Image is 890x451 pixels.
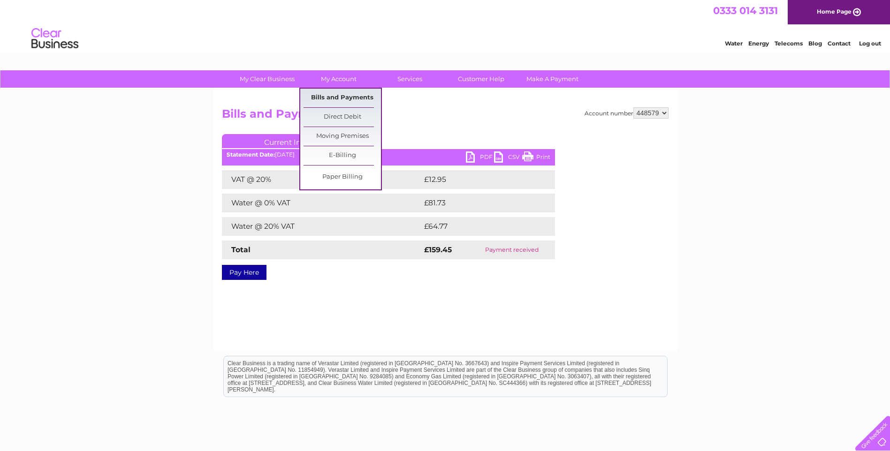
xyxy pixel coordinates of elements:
[31,24,79,53] img: logo.png
[371,70,449,88] a: Services
[231,245,251,254] strong: Total
[725,40,743,47] a: Water
[713,5,778,16] a: 0333 014 3131
[422,170,535,189] td: £12.95
[424,245,452,254] strong: £159.45
[222,151,555,158] div: [DATE]
[828,40,851,47] a: Contact
[300,70,377,88] a: My Account
[469,241,555,259] td: Payment received
[808,40,822,47] a: Blog
[222,107,669,125] h2: Bills and Payments
[304,168,381,187] a: Paper Billing
[514,70,591,88] a: Make A Payment
[304,89,381,107] a: Bills and Payments
[422,194,535,212] td: £81.73
[422,217,536,236] td: £64.77
[222,170,422,189] td: VAT @ 20%
[222,194,422,212] td: Water @ 0% VAT
[228,70,306,88] a: My Clear Business
[304,108,381,127] a: Direct Debit
[775,40,803,47] a: Telecoms
[222,265,266,280] a: Pay Here
[227,151,275,158] b: Statement Date:
[442,70,520,88] a: Customer Help
[304,127,381,146] a: Moving Premises
[224,5,667,45] div: Clear Business is a trading name of Verastar Limited (registered in [GEOGRAPHIC_DATA] No. 3667643...
[222,217,422,236] td: Water @ 20% VAT
[522,151,550,165] a: Print
[466,151,494,165] a: PDF
[304,146,381,165] a: E-Billing
[859,40,881,47] a: Log out
[222,134,363,148] a: Current Invoice
[748,40,769,47] a: Energy
[494,151,522,165] a: CSV
[585,107,669,119] div: Account number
